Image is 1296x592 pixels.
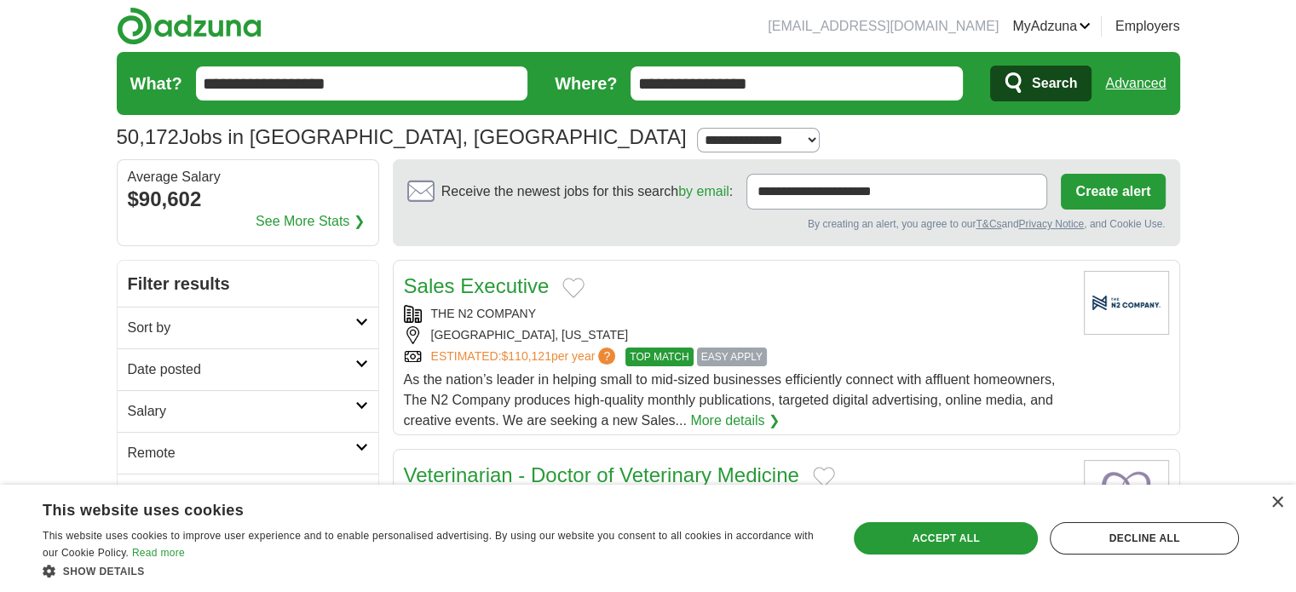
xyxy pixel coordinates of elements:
a: Privacy Notice [1018,218,1084,230]
div: Decline all [1050,522,1239,555]
h2: Remote [128,443,355,463]
a: Advanced [1105,66,1166,101]
a: Salary [118,390,378,432]
span: $110,121 [501,349,550,363]
li: [EMAIL_ADDRESS][DOMAIN_NAME] [768,16,999,37]
span: Search [1032,66,1077,101]
span: Show details [63,566,145,578]
div: Average Salary [128,170,368,184]
div: [GEOGRAPHIC_DATA], [US_STATE] [404,326,1070,344]
a: Remote [118,432,378,474]
h1: Jobs in [GEOGRAPHIC_DATA], [GEOGRAPHIC_DATA] [117,125,687,148]
a: See More Stats ❯ [256,211,365,232]
a: More details ❯ [690,411,780,431]
div: Show details [43,562,824,579]
h2: Sort by [128,318,355,338]
img: Lap of Love logo [1084,460,1169,524]
span: ? [598,348,615,365]
h2: Date posted [128,359,355,380]
div: $90,602 [128,184,368,215]
button: Add to favorite jobs [813,467,835,487]
label: Where? [555,71,617,96]
a: MyAdzuna [1012,16,1091,37]
img: Adzuna logo [117,7,262,45]
div: Accept all [854,522,1038,555]
a: Sort by [118,307,378,348]
div: By creating an alert, you agree to our and , and Cookie Use. [407,216,1166,232]
h2: Salary [128,401,355,422]
span: EASY APPLY [697,348,767,366]
a: T&Cs [976,218,1001,230]
div: THE N2 COMPANY [404,305,1070,323]
a: Sales Executive [404,274,550,297]
button: Create alert [1061,174,1165,210]
label: What? [130,71,182,96]
a: by email [678,184,729,198]
div: Close [1270,497,1283,509]
a: ESTIMATED:$110,121per year? [431,348,619,366]
img: Company logo [1084,271,1169,335]
span: As the nation’s leader in helping small to mid-sized businesses efficiently connect with affluent... [404,372,1056,428]
a: Date posted [118,348,378,390]
div: This website uses cookies [43,495,781,520]
span: 50,172 [117,122,179,152]
a: Location [118,474,378,515]
a: Veterinarian - Doctor of Veterinary Medicine [404,463,799,486]
span: TOP MATCH [625,348,693,366]
span: This website uses cookies to improve user experience and to enable personalised advertising. By u... [43,530,814,559]
a: Read more, opens a new window [132,547,185,559]
a: Employers [1115,16,1180,37]
button: Add to favorite jobs [562,278,585,298]
h2: Filter results [118,261,378,307]
span: Receive the newest jobs for this search : [441,181,733,202]
button: Search [990,66,1092,101]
